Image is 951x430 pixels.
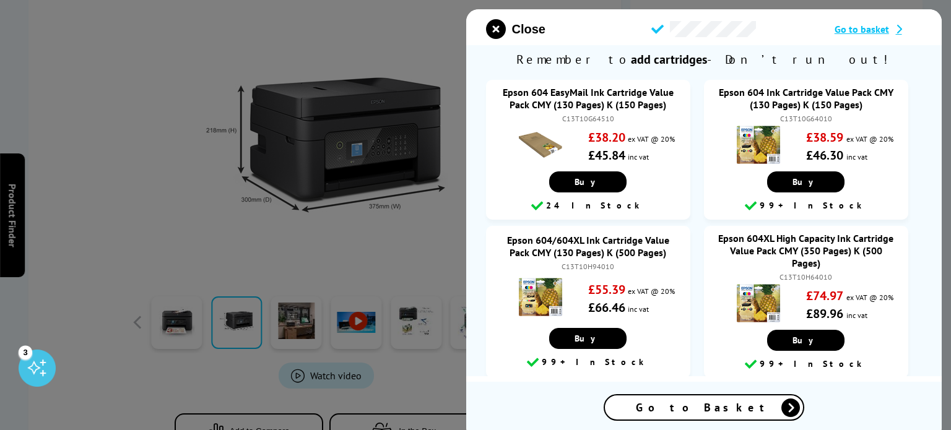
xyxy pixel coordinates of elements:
[719,86,893,111] a: Epson 604 Ink Cartridge Value Pack CMY (130 Pages) K (150 Pages)
[835,23,922,35] a: Go to basket
[710,199,903,213] div: 99+ In Stock
[719,232,894,269] a: Epson 604XL High Capacity Ink Cartridge Value Pack CMY (350 Pages) K (500 Pages)
[846,152,867,161] span: inc vat
[503,86,674,111] a: Epson 604 EasyMail Ink Cartridge Value Pack CMY (130 Pages) K (150 Pages)
[737,123,780,166] img: Epson 604 Ink Cartridge Value Pack CMY (130 Pages) K (150 Pages)
[498,262,679,271] div: C13T10H94010
[846,293,893,302] span: ex VAT @ 20%
[492,199,685,213] div: 24 In Stock
[628,134,675,144] span: ex VAT @ 20%
[588,147,625,163] strong: £45.84
[588,129,625,145] strong: £38.20
[519,275,562,319] img: Epson 604/604XL Ink Cartridge Value Pack CMY (130 Pages) K (500 Pages)
[806,306,843,322] strong: £89.96
[519,123,562,166] img: Epson 604 EasyMail Ink Cartridge Value Pack CMY (130 Pages) K (150 Pages)
[466,45,942,74] span: Remember to - Don’t run out!
[716,114,897,123] div: C13T10G64010
[512,22,545,37] span: Close
[588,282,625,298] strong: £55.39
[806,129,843,145] strong: £38.59
[737,282,780,325] img: Epson 604XL High Capacity Ink Cartridge Value Pack CMY (350 Pages) K (500 Pages)
[486,19,545,39] button: close modal
[588,299,625,316] strong: £66.46
[636,400,772,415] span: Go to Basket
[492,355,685,370] div: 99+ In Stock
[498,114,679,123] div: C13T10G64510
[710,357,903,372] div: 99+ In Stock
[628,286,675,296] span: ex VAT @ 20%
[846,311,867,320] span: inc vat
[604,394,804,421] a: Go to Basket
[631,51,707,67] b: add cartridges
[793,176,820,187] span: Buy
[575,176,602,187] span: Buy
[806,147,843,163] strong: £46.30
[716,272,897,282] div: C13T10H64010
[507,234,669,259] a: Epson 604/604XL Ink Cartridge Value Pack CMY (130 Pages) K (500 Pages)
[628,304,649,314] span: inc vat
[793,335,820,346] span: Buy
[19,345,32,359] div: 3
[835,23,889,35] span: Go to basket
[846,134,893,144] span: ex VAT @ 20%
[628,152,649,161] span: inc vat
[806,288,843,304] strong: £74.97
[575,333,602,344] span: Buy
